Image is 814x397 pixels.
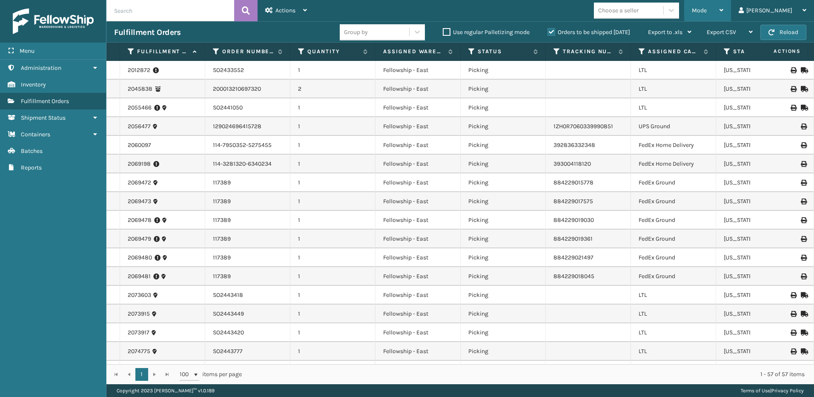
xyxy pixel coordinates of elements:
td: [US_STATE] [716,305,801,323]
a: 392836332348 [553,141,595,149]
span: Containers [21,131,50,138]
td: 114-3281320-6340234 [205,155,290,173]
a: 2012872 [128,66,150,75]
td: 1 [290,230,375,248]
td: [US_STATE] [716,267,801,286]
i: Mark as Shipped [801,330,806,336]
a: 884229017575 [553,198,593,205]
td: Picking [461,323,546,342]
i: Print BOL [791,330,796,336]
a: 2073915 [128,310,150,318]
td: Picking [461,286,546,305]
td: 1 [290,305,375,323]
span: items per page [180,368,242,381]
td: Picking [461,61,546,80]
td: 1 [290,136,375,155]
td: 1 [290,342,375,361]
i: Mark as Shipped [801,292,806,298]
td: Fellowship - East [375,136,461,155]
td: 4 [290,361,375,380]
td: FedEx Home Delivery [631,136,716,155]
td: Picking [461,361,546,380]
td: Fellowship - East [375,248,461,267]
td: [US_STATE] [716,61,801,80]
i: Print BOL [791,311,796,317]
a: 2069198 [128,160,151,168]
a: 2069481 [128,272,151,281]
td: [US_STATE] [716,248,801,267]
label: Order Number [222,48,274,55]
td: FedEx Ground [631,248,716,267]
a: 884229018045 [553,273,594,280]
td: 117389 [205,248,290,267]
a: 393004118120 [553,160,591,167]
td: [US_STATE] [716,230,801,248]
div: Choose a seller [598,6,639,15]
a: 2069479 [128,235,151,243]
td: [US_STATE] [716,342,801,361]
td: LTL [631,342,716,361]
td: FedEx Ground [631,211,716,230]
i: Mark as Shipped [801,86,806,92]
td: Picking [461,267,546,286]
td: Picking [461,305,546,323]
td: UPS Ground [631,117,716,136]
td: FedEx Ground [631,173,716,192]
td: 117389 [205,267,290,286]
td: SO2443449 [205,305,290,323]
a: 2074775 [128,347,150,356]
i: Mark as Shipped [801,311,806,317]
div: | [741,384,804,397]
a: 2060097 [128,141,151,150]
td: [US_STATE] [716,117,801,136]
label: Fulfillment Order Id [137,48,189,55]
a: 1 [135,368,148,381]
button: Reload [760,25,806,40]
td: SO2443418 [205,286,290,305]
div: Group by [344,28,368,37]
i: Mark as Shipped [801,105,806,111]
td: Fellowship - East [375,61,461,80]
span: Mode [692,7,707,14]
td: 1 [290,323,375,342]
label: Assigned Warehouse [383,48,444,55]
a: 2069478 [128,216,152,224]
td: SO2433552 [205,61,290,80]
td: 2 [290,80,375,98]
i: Mark as Shipped [801,67,806,73]
a: 2056477 [128,122,151,131]
td: Fellowship - East [375,323,461,342]
td: [US_STATE] [716,80,801,98]
i: Print Label [801,142,806,148]
td: [US_STATE] [716,136,801,155]
i: Print Label [801,273,806,279]
label: Assigned Carrier Service [648,48,699,55]
a: 884229015778 [553,179,593,186]
td: LTL [631,305,716,323]
td: [US_STATE] [716,286,801,305]
span: 100 [180,370,192,379]
h3: Fulfillment Orders [114,27,181,37]
td: Picking [461,98,546,117]
i: Mark as Shipped [801,348,806,354]
label: State [733,48,785,55]
td: 1 [290,155,375,173]
i: Print Label [801,161,806,167]
span: Fulfillment Orders [21,98,69,105]
td: 1 [290,117,375,136]
a: 2045838 [128,85,152,93]
td: 1 [290,267,375,286]
td: LTL [631,80,716,98]
a: 2069480 [128,253,152,262]
img: logo [13,9,94,34]
td: Fellowship - East [375,173,461,192]
td: 117389 [205,211,290,230]
td: Picking [461,173,546,192]
span: Batches [21,147,43,155]
td: FedEx Ground [631,192,716,211]
a: 2069473 [128,197,151,206]
td: 117389 [205,173,290,192]
td: Picking [461,136,546,155]
p: Copyright 2023 [PERSON_NAME]™ v 1.0.189 [117,384,215,397]
a: 2069472 [128,178,151,187]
